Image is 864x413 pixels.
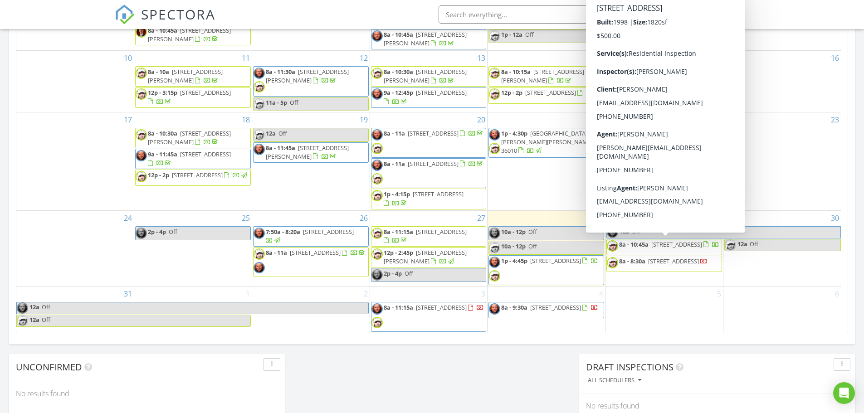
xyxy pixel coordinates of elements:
[17,315,28,326] img: screenshot_20250808_155159.png
[371,189,487,209] a: 1p - 4:15p [STREET_ADDRESS]
[593,51,605,65] a: Go to August 14, 2025
[240,211,252,225] a: Go to August 25, 2025
[711,51,723,65] a: Go to August 15, 2025
[278,129,287,137] span: Off
[488,87,604,103] a: 12p - 2p [STREET_ADDRESS]
[266,68,349,84] a: 8a - 11:30a [STREET_ADDRESS][PERSON_NAME]
[528,242,537,250] span: Off
[501,68,584,84] a: 8a - 10:15a [STREET_ADDRESS][PERSON_NAME]
[607,68,618,79] img: screenshot_20250808_155159.png
[619,240,649,248] span: 8a - 10:45a
[723,112,841,210] td: Go to August 23, 2025
[384,190,464,207] a: 1p - 4:15p [STREET_ADDRESS]
[439,5,620,24] input: Search everything...
[136,68,147,79] img: screenshot_20250808_155159.png
[501,228,526,236] span: 10a - 12p
[371,190,383,201] img: screenshot_20250808_155159.png
[371,173,383,185] img: screenshot_20250808_155159.png
[253,142,369,163] a: 8a - 11:45a [STREET_ADDRESS][PERSON_NAME]
[489,270,500,282] img: screenshot_20250808_155159.png
[501,88,522,97] span: 12p - 2p
[479,287,487,301] a: Go to September 3, 2025
[371,302,487,332] a: 8a - 11:15a [STREET_ADDRESS]
[371,248,383,260] img: screenshot_20250808_155159.png
[489,68,500,79] img: screenshot_20250808_155159.png
[489,228,500,239] img: judd.jpg
[651,240,702,248] span: [STREET_ADDRESS]
[711,211,723,225] a: Go to August 29, 2025
[371,303,383,315] img: judd.jpg
[384,190,410,198] span: 1p - 4:15p
[384,160,484,168] a: 8a - 11a [STREET_ADDRESS]
[586,361,674,373] span: Draft Inspections
[244,287,252,301] a: Go to September 1, 2025
[371,128,487,158] a: 8a - 11a [STREET_ADDRESS]
[290,98,298,107] span: Off
[723,51,841,112] td: Go to August 16, 2025
[122,51,134,65] a: Go to August 10, 2025
[240,112,252,127] a: Go to August 18, 2025
[586,374,643,387] button: All schedulers
[148,88,231,105] a: 12p - 3:15p [STREET_ADDRESS]
[136,129,147,141] img: screenshot_20250808_155159.png
[619,257,708,265] a: 8a - 8:30a [STREET_ADDRESS]
[253,247,369,277] a: 8a - 11a [STREET_ADDRESS]
[148,171,169,179] span: 12p - 2p
[384,30,467,47] a: 8a - 10:45a [STREET_ADDRESS][PERSON_NAME]
[384,129,405,137] span: 8a - 11a
[370,286,488,333] td: Go to September 3, 2025
[475,51,487,65] a: Go to August 13, 2025
[725,239,736,251] img: screenshot_20250808_155159.png
[648,257,699,265] span: [STREET_ADDRESS]
[384,160,405,168] span: 8a - 11a
[135,170,251,186] a: 12p - 2p [STREET_ADDRESS]
[653,15,744,24] div: Brogden Home Inspections, LLC
[384,248,467,265] span: [STREET_ADDRESS][PERSON_NAME]
[169,228,177,236] span: Off
[606,66,722,96] a: 8a - 11a [STREET_ADDRESS]
[135,149,251,169] a: 9a - 11:45a [STREET_ADDRESS]
[358,211,370,225] a: Go to August 26, 2025
[266,248,366,257] a: 8a - 11a [STREET_ADDRESS]
[488,128,604,158] a: 1p - 4:30p [GEOGRAPHIC_DATA][PERSON_NAME][PERSON_NAME] 36010
[266,98,287,107] span: 11a - 5p
[135,128,251,148] a: 8a - 10:30a [STREET_ADDRESS][PERSON_NAME]
[16,112,134,210] td: Go to August 17, 2025
[678,5,737,15] div: [PERSON_NAME]
[488,286,605,333] td: Go to September 4, 2025
[180,150,231,158] span: [STREET_ADDRESS]
[134,210,252,286] td: Go to August 25, 2025
[530,303,581,311] span: [STREET_ADDRESS]
[619,68,640,76] span: 8a - 11a
[501,242,526,250] span: 10a - 12p
[384,88,467,105] a: 9a - 12:45p [STREET_ADDRESS]
[489,143,500,154] img: screenshot_20250808_155159.png
[593,112,605,127] a: Go to August 21, 2025
[488,255,604,285] a: 1p - 4:45p [STREET_ADDRESS]
[29,315,40,326] span: 12a
[135,66,251,87] a: 8a - 10a [STREET_ADDRESS][PERSON_NAME]
[619,227,630,238] span: 12a
[148,68,223,84] a: 8a - 10a [STREET_ADDRESS][PERSON_NAME]
[254,144,265,155] img: judd.jpg
[362,287,370,301] a: Go to September 2, 2025
[593,211,605,225] a: Go to August 28, 2025
[489,88,500,100] img: screenshot_20250808_155159.png
[266,68,349,84] span: [STREET_ADDRESS][PERSON_NAME]
[416,88,467,97] span: [STREET_ADDRESS]
[605,51,723,112] td: Go to August 15, 2025
[370,210,488,286] td: Go to August 27, 2025
[632,227,640,235] span: Off
[358,112,370,127] a: Go to August 19, 2025
[488,302,604,318] a: 8a - 9:30a [STREET_ADDRESS]
[370,51,488,112] td: Go to August 13, 2025
[607,129,618,141] img: judd.jpg
[489,129,500,141] img: judd.jpg
[489,30,500,42] img: screenshot_20250808_155159.png
[148,26,231,43] span: [STREET_ADDRESS][PERSON_NAME]
[384,248,467,265] a: 12p - 2:45p [STREET_ADDRESS][PERSON_NAME]
[148,26,231,43] a: 8a - 10:45a [STREET_ADDRESS][PERSON_NAME]
[501,303,527,311] span: 8a - 9:30a
[833,287,841,301] a: Go to September 6, 2025
[266,68,295,76] span: 8a - 11:30a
